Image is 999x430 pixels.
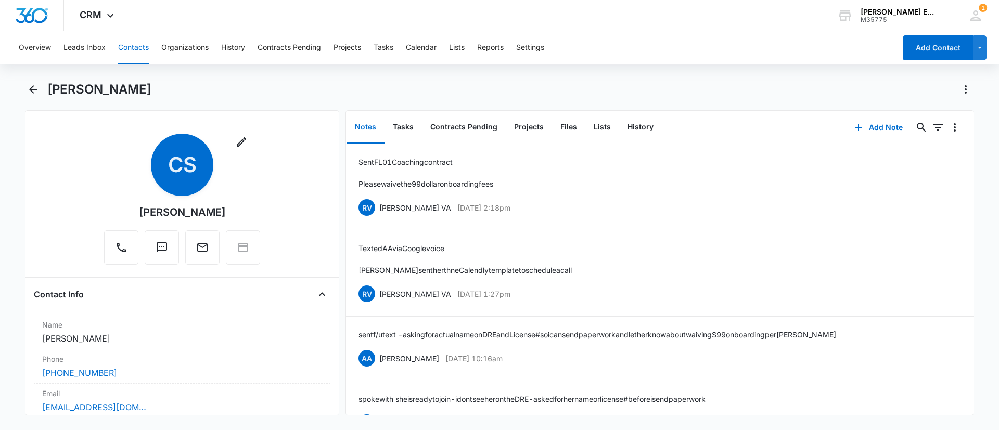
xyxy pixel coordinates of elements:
[42,367,117,379] a: [PHONE_NUMBER]
[34,349,330,384] div: Phone[PHONE_NUMBER]
[379,289,451,299] p: [PERSON_NAME] VA
[145,230,179,265] button: Text
[47,82,151,97] h1: [PERSON_NAME]
[42,332,322,345] dd: [PERSON_NAME]
[585,111,619,144] button: Lists
[552,111,585,144] button: Files
[145,246,179,255] a: Text
[118,31,149,64] button: Contacts
[379,202,451,213] p: [PERSON_NAME] VA
[844,115,913,140] button: Add Note
[34,315,330,349] div: Name[PERSON_NAME]
[314,286,330,303] button: Close
[347,111,385,144] button: Notes
[385,111,422,144] button: Tasks
[379,353,439,364] p: [PERSON_NAME]
[422,111,506,144] button: Contracts Pending
[63,31,106,64] button: Leads Inbox
[930,119,946,136] button: Filters
[42,354,322,364] label: Phone
[358,350,375,367] span: AA
[80,9,101,20] span: CRM
[861,8,937,16] div: account name
[358,285,375,302] span: RV
[185,230,220,265] button: Email
[946,119,963,136] button: Overflow Menu
[406,31,437,64] button: Calendar
[358,178,493,189] p: Please waive the 99 dollar onboarding fees
[25,81,41,98] button: Back
[979,4,987,12] div: notifications count
[358,394,706,405] p: spoke with she isready to join - i dont see her on the DRE - asked for her name or license # befo...
[457,289,510,299] p: [DATE] 1:27pm
[221,31,245,64] button: History
[358,243,572,254] p: Texted AA via Google voice
[516,31,544,64] button: Settings
[34,288,84,301] h4: Contact Info
[258,31,321,64] button: Contracts Pending
[358,157,493,167] p: Sent FL 01 Coaching contract
[619,111,662,144] button: History
[861,16,937,23] div: account id
[42,319,322,330] label: Name
[104,230,138,265] button: Call
[979,4,987,12] span: 1
[358,265,572,276] p: [PERSON_NAME] sent her thne Calendly template to schedule a call
[913,119,930,136] button: Search...
[34,384,330,418] div: Email[EMAIL_ADDRESS][DOMAIN_NAME]
[139,204,226,220] div: [PERSON_NAME]
[445,353,503,364] p: [DATE] 10:16am
[161,31,209,64] button: Organizations
[151,134,213,196] span: CS
[185,246,220,255] a: Email
[506,111,552,144] button: Projects
[449,31,465,64] button: Lists
[903,35,973,60] button: Add Contact
[42,401,146,413] a: [EMAIL_ADDRESS][DOMAIN_NAME]
[374,31,393,64] button: Tasks
[334,31,361,64] button: Projects
[19,31,51,64] button: Overview
[104,246,138,255] a: Call
[957,81,974,98] button: Actions
[457,202,510,213] p: [DATE] 2:18pm
[358,329,836,340] p: sent f/u text - asking for actual name on DRE and License # so i can send paperwork and let her k...
[358,199,375,216] span: RV
[42,388,322,399] label: Email
[477,31,504,64] button: Reports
